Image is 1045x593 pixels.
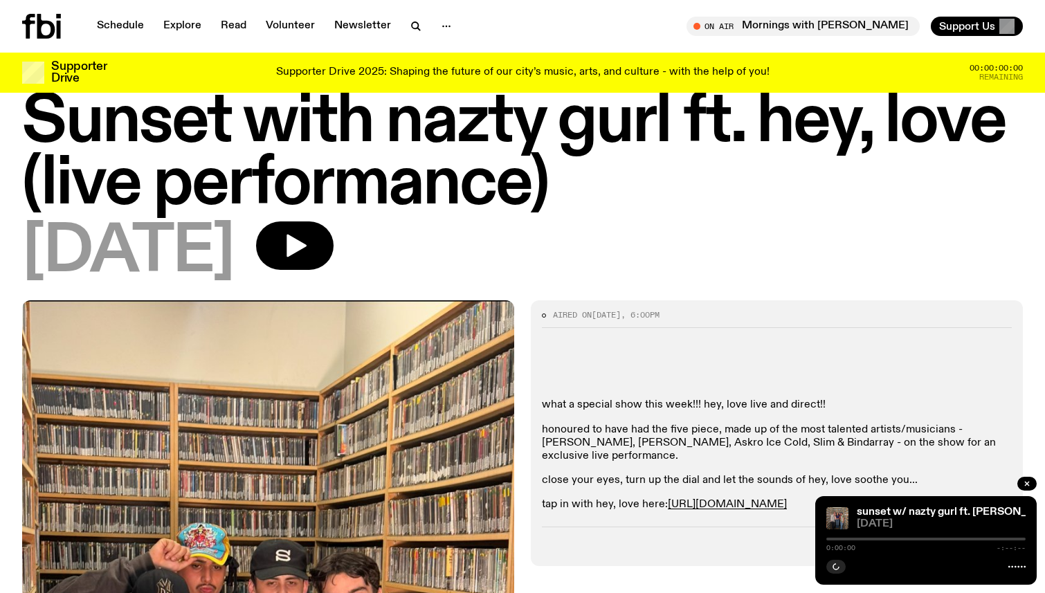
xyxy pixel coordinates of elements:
span: 00:00:00:00 [970,64,1023,72]
p: close your eyes, turn up the dial and let the sounds of hey, love soothe you... [542,474,1012,487]
a: Schedule [89,17,152,36]
p: tap in with hey, love here: [542,498,1012,511]
h1: Sunset with nazty gurl ft. hey, love (live performance) [22,91,1023,216]
span: [DATE] [857,519,1026,529]
a: Read [212,17,255,36]
h3: Supporter Drive [51,61,107,84]
span: -:--:-- [997,545,1026,551]
span: 0:00:00 [826,545,855,551]
p: honoured to have had the five piece, made up of the most talented artists/musicians - [PERSON_NAM... [542,423,1012,464]
span: Remaining [979,73,1023,81]
a: Explore [155,17,210,36]
button: On AirMornings with [PERSON_NAME] [687,17,920,36]
span: , 6:00pm [621,309,660,320]
span: [DATE] [22,221,234,284]
button: Support Us [931,17,1023,36]
a: Newsletter [326,17,399,36]
span: [DATE] [592,309,621,320]
p: what a special show this week!!! hey, love live and direct!! [542,399,1012,412]
span: Support Us [939,20,995,33]
a: Volunteer [257,17,323,36]
a: [URL][DOMAIN_NAME] [668,499,787,510]
p: Supporter Drive 2025: Shaping the future of our city’s music, arts, and culture - with the help o... [276,66,770,79]
span: Aired on [553,309,592,320]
